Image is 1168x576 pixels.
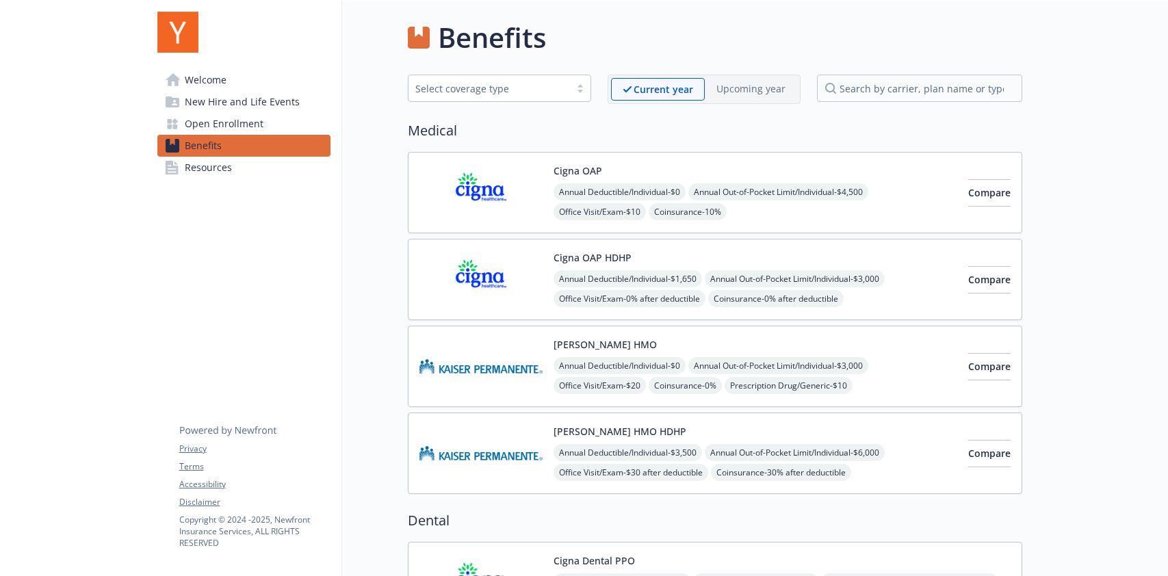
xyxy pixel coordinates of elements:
[554,270,702,287] span: Annual Deductible/Individual - $1,650
[419,163,543,222] img: CIGNA carrier logo
[688,357,868,374] span: Annual Out-of-Pocket Limit/Individual - $3,000
[179,443,330,455] a: Privacy
[688,183,868,200] span: Annual Out-of-Pocket Limit/Individual - $4,500
[179,460,330,473] a: Terms
[185,91,300,113] span: New Hire and Life Events
[554,424,686,438] button: [PERSON_NAME] HMO HDHP
[554,377,646,394] span: Office Visit/Exam - $20
[649,377,722,394] span: Coinsurance - 0%
[554,553,635,568] button: Cigna Dental PPO
[554,163,602,178] button: Cigna OAP
[179,514,330,549] p: Copyright © 2024 - 2025 , Newfront Insurance Services, ALL RIGHTS RESERVED
[185,113,263,135] span: Open Enrollment
[419,337,543,395] img: Kaiser Permanente Insurance Company carrier logo
[968,266,1011,293] button: Compare
[554,250,632,265] button: Cigna OAP HDHP
[554,183,686,200] span: Annual Deductible/Individual - $0
[705,270,885,287] span: Annual Out-of-Pocket Limit/Individual - $3,000
[968,360,1011,373] span: Compare
[157,135,330,157] a: Benefits
[968,440,1011,467] button: Compare
[968,353,1011,380] button: Compare
[554,444,702,461] span: Annual Deductible/Individual - $3,500
[649,203,727,220] span: Coinsurance - 10%
[408,510,1022,531] h2: Dental
[408,120,1022,141] h2: Medical
[179,478,330,490] a: Accessibility
[419,424,543,482] img: Kaiser Permanente Insurance Company carrier logo
[725,377,853,394] span: Prescription Drug/Generic - $10
[185,135,222,157] span: Benefits
[419,250,543,309] img: CIGNA carrier logo
[185,69,226,91] span: Welcome
[179,496,330,508] a: Disclaimer
[968,447,1011,460] span: Compare
[634,82,693,96] p: Current year
[157,91,330,113] a: New Hire and Life Events
[415,81,563,96] div: Select coverage type
[968,186,1011,199] span: Compare
[716,81,786,96] p: Upcoming year
[438,17,546,58] h1: Benefits
[705,78,797,101] span: Upcoming year
[157,69,330,91] a: Welcome
[708,290,844,307] span: Coinsurance - 0% after deductible
[554,290,705,307] span: Office Visit/Exam - 0% after deductible
[157,157,330,179] a: Resources
[185,157,232,179] span: Resources
[554,203,646,220] span: Office Visit/Exam - $10
[554,357,686,374] span: Annual Deductible/Individual - $0
[705,444,885,461] span: Annual Out-of-Pocket Limit/Individual - $6,000
[157,113,330,135] a: Open Enrollment
[554,337,657,352] button: [PERSON_NAME] HMO
[554,464,708,481] span: Office Visit/Exam - $30 after deductible
[817,75,1022,102] input: search by carrier, plan name or type
[968,179,1011,207] button: Compare
[711,464,851,481] span: Coinsurance - 30% after deductible
[968,273,1011,286] span: Compare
